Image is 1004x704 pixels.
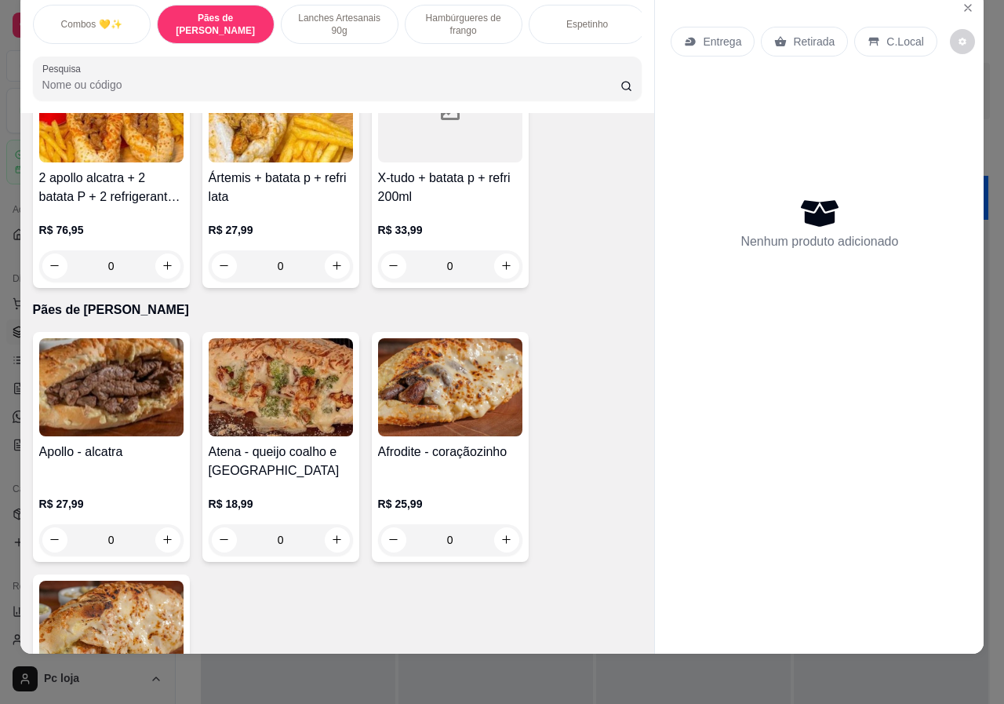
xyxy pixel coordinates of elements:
p: Hambúrgueres de frango [418,12,509,37]
img: product-image [39,338,184,436]
label: Pesquisa [42,62,86,75]
img: product-image [39,581,184,679]
p: R$ 33,99 [378,222,522,238]
h4: Ártemis + batata p + refri lata [209,169,353,206]
input: Pesquisa [42,77,620,93]
img: product-image [378,338,522,436]
img: product-image [209,338,353,436]
p: Retirada [793,34,835,49]
h4: X-tudo + batata p + refri 200ml [378,169,522,206]
img: product-image [209,64,353,162]
h4: 2 apollo alcatra + 2 batata P + 2 refrigerantes lata [39,169,184,206]
p: R$ 27,99 [39,496,184,512]
p: Espetinho [566,18,608,31]
p: Pães de [PERSON_NAME] [170,12,261,37]
p: Nenhum produto adicionado [740,232,898,251]
p: R$ 25,99 [378,496,522,512]
p: R$ 76,95 [39,222,184,238]
p: Combos 💛✨ [61,18,122,31]
p: R$ 27,99 [209,222,353,238]
p: R$ 18,99 [209,496,353,512]
button: decrease-product-quantity [950,29,975,54]
p: C.Local [886,34,923,49]
h4: Apollo - alcatra [39,443,184,461]
h4: Afrodite - coraçãozinho [378,443,522,461]
img: product-image [39,64,184,162]
h4: Atena - queijo coalho e [GEOGRAPHIC_DATA] [209,443,353,480]
p: Entrega [703,34,741,49]
p: Pães de [PERSON_NAME] [33,301,642,319]
p: Lanches Artesanais 90g [294,12,385,37]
